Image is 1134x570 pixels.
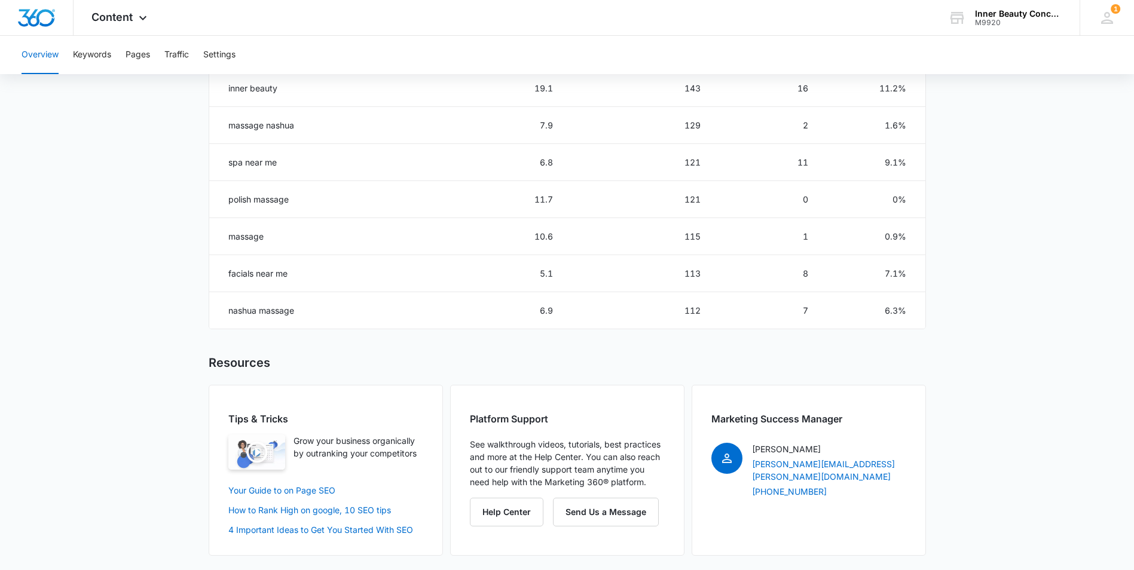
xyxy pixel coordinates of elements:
[823,218,925,255] td: 0.9%
[715,292,823,329] td: 7
[228,525,413,535] a: 4 Important Ideas to Get You Started With SEO
[823,144,925,181] td: 9.1%
[567,218,715,255] td: 115
[567,144,715,181] td: 121
[209,356,270,370] h3: Resources
[164,36,189,74] button: Traffic
[228,505,391,515] a: How to Rank High on google, 10 SEO tips
[823,255,925,292] td: 7.1%
[715,70,823,107] td: 16
[209,218,393,255] td: massage
[567,70,715,107] td: 143
[553,507,659,517] a: Send Us a Message
[823,292,925,329] td: 6.3%
[209,292,393,329] td: nashua massage
[393,107,567,144] td: 7.9
[715,107,823,144] td: 2
[823,107,925,144] td: 1.6%
[209,255,393,292] td: facials near me
[823,181,925,218] td: 0%
[228,434,285,470] img: Content Overview
[393,144,567,181] td: 6.8
[553,498,659,526] button: Send Us a Message
[715,181,823,218] td: 0
[470,507,553,517] a: Help Center
[470,438,665,488] p: See walkthrough videos, tutorials, best practices and more at the Help Center. You can also reach...
[228,485,335,495] a: Your Guide to on Page SEO
[470,412,665,426] p: Platform Support
[470,498,543,526] button: Help Center
[567,255,715,292] td: 113
[393,70,567,107] td: 19.1
[209,144,393,181] td: spa near me
[294,434,423,470] p: Grow your business organically by outranking your competitors
[711,412,906,426] p: Marketing Success Manager
[567,292,715,329] td: 112
[1111,4,1120,14] div: notifications count
[975,9,1062,19] div: account name
[752,459,895,482] a: [PERSON_NAME][EMAIL_ADDRESS][PERSON_NAME][DOMAIN_NAME]
[209,70,393,107] td: inner beauty
[975,19,1062,27] div: account id
[203,36,236,74] button: Settings
[393,255,567,292] td: 5.1
[1111,4,1120,14] span: 1
[715,144,823,181] td: 11
[752,443,906,455] p: [PERSON_NAME]
[209,181,393,218] td: polish massage
[715,255,823,292] td: 8
[91,11,133,23] span: Content
[715,218,823,255] td: 1
[823,70,925,107] td: 11.2%
[22,36,59,74] button: Overview
[567,107,715,144] td: 129
[393,218,567,255] td: 10.6
[752,486,827,497] a: [PHONE_NUMBER]
[393,292,567,329] td: 6.9
[393,181,567,218] td: 11.7
[209,107,393,144] td: massage nashua
[567,181,715,218] td: 121
[73,36,111,74] button: Keywords
[126,36,150,74] button: Pages
[228,412,423,426] p: Tips & Tricks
